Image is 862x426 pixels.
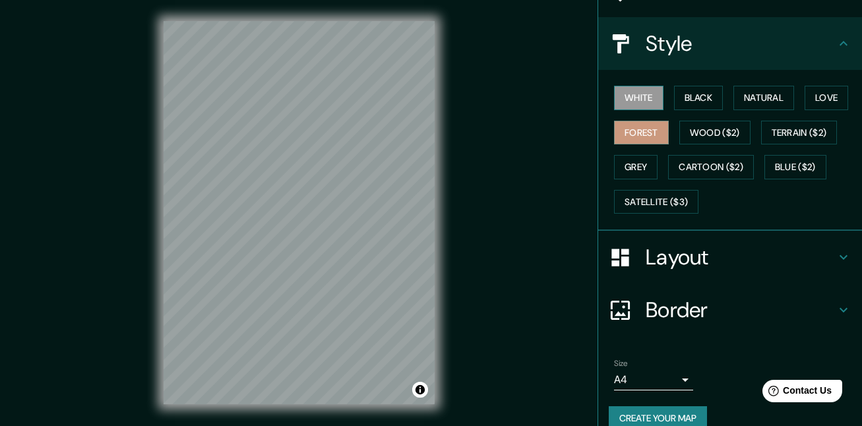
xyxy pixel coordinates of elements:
[164,21,435,404] canvas: Map
[646,297,836,323] h4: Border
[614,369,693,390] div: A4
[745,375,847,411] iframe: Help widget launcher
[614,358,628,369] label: Size
[614,121,669,145] button: Forest
[646,244,836,270] h4: Layout
[679,121,751,145] button: Wood ($2)
[598,17,862,70] div: Style
[674,86,723,110] button: Black
[764,155,826,179] button: Blue ($2)
[614,86,663,110] button: White
[614,190,698,214] button: Satellite ($3)
[805,86,848,110] button: Love
[646,30,836,57] h4: Style
[761,121,838,145] button: Terrain ($2)
[733,86,794,110] button: Natural
[668,155,754,179] button: Cartoon ($2)
[598,231,862,284] div: Layout
[614,155,658,179] button: Grey
[412,382,428,398] button: Toggle attribution
[598,284,862,336] div: Border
